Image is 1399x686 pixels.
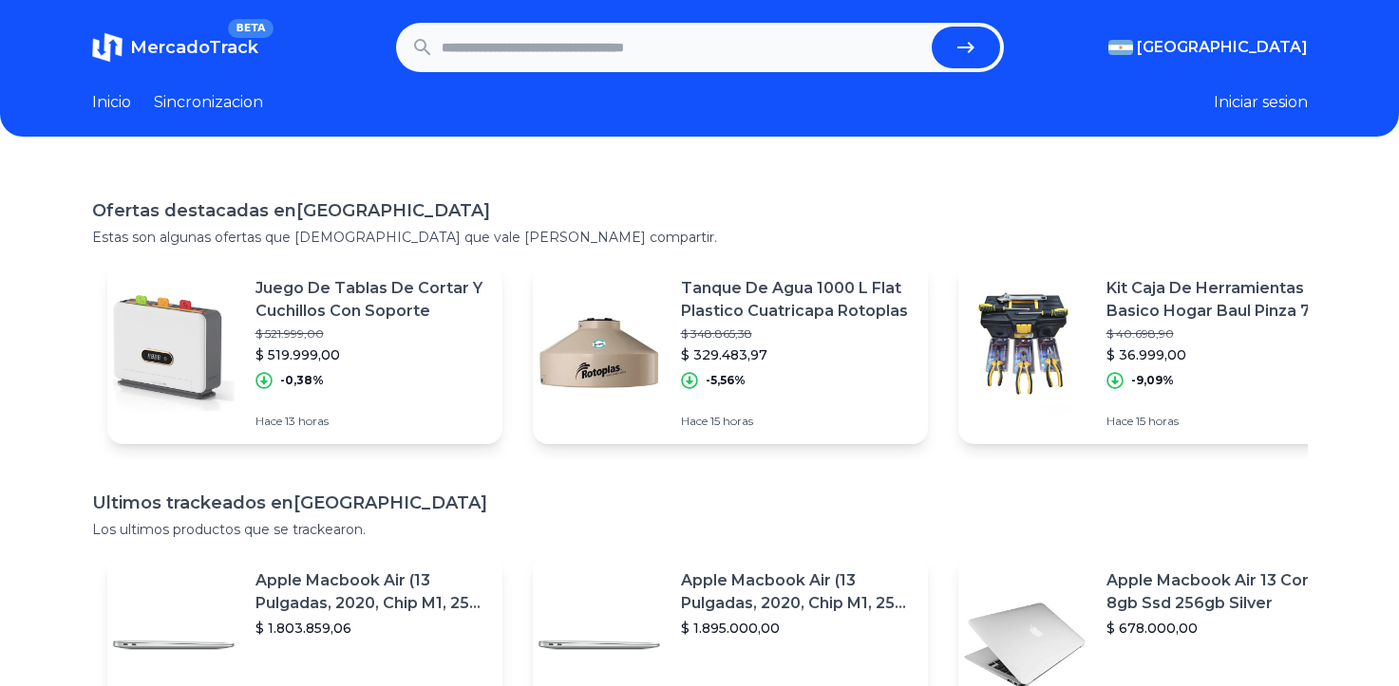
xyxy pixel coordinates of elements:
[1214,91,1308,114] button: Iniciar sesion
[255,619,487,638] p: $ 1.803.859,06
[681,414,913,429] p: Hace 15 horas
[255,277,487,323] p: Juego De Tablas De Cortar Y Cuchillos Con Soporte
[92,197,1308,224] h1: Ofertas destacadas en [GEOGRAPHIC_DATA]
[280,373,324,388] p: -0,38%
[130,37,258,58] span: MercadoTrack
[107,287,240,419] img: Featured image
[1108,40,1133,55] img: Argentina
[92,520,1308,539] p: Los ultimos productos que se trackearon.
[92,91,131,114] a: Inicio
[255,326,487,342] p: $ 521.999,00
[92,490,1308,516] h1: Ultimos trackeados en [GEOGRAPHIC_DATA]
[681,326,913,342] p: $ 348.865,38
[154,91,263,114] a: Sincronizacion
[1106,569,1338,615] p: Apple Macbook Air 13 Core I5 8gb Ssd 256gb Silver
[1108,36,1308,59] button: [GEOGRAPHIC_DATA]
[958,262,1353,444] a: Featured imageKit Caja De Herramientas Basico Hogar Baul Pinza 7 Piezas$ 40.698,90$ 36.999,00-9,0...
[255,414,487,429] p: Hace 13 horas
[107,262,502,444] a: Featured imageJuego De Tablas De Cortar Y Cuchillos Con Soporte$ 521.999,00$ 519.999,00-0,38%Hace...
[92,228,1308,247] p: Estas son algunas ofertas que [DEMOGRAPHIC_DATA] que vale [PERSON_NAME] compartir.
[958,287,1091,419] img: Featured image
[1106,345,1338,364] p: $ 36.999,00
[1106,619,1338,638] p: $ 678.000,00
[706,373,746,388] p: -5,56%
[92,32,258,63] a: MercadoTrackBETA
[681,619,913,638] p: $ 1.895.000,00
[1106,326,1338,342] p: $ 40.698,90
[92,32,123,63] img: MercadoTrack
[681,569,913,615] p: Apple Macbook Air (13 Pulgadas, 2020, Chip M1, 256 Gb De Ssd, 8 Gb De Ram) - Plata
[681,345,913,364] p: $ 329.483,97
[255,345,487,364] p: $ 519.999,00
[1131,373,1174,388] p: -9,09%
[533,287,666,419] img: Featured image
[533,262,928,444] a: Featured imageTanque De Agua 1000 L Flat Plastico Cuatricapa Rotoplas$ 348.865,38$ 329.483,97-5,5...
[681,277,913,323] p: Tanque De Agua 1000 L Flat Plastico Cuatricapa Rotoplas
[1106,277,1338,323] p: Kit Caja De Herramientas Basico Hogar Baul Pinza 7 Piezas
[228,19,273,38] span: BETA
[1137,36,1308,59] span: [GEOGRAPHIC_DATA]
[255,569,487,615] p: Apple Macbook Air (13 Pulgadas, 2020, Chip M1, 256 Gb De Ssd, 8 Gb De Ram) - Plata
[1106,414,1338,429] p: Hace 15 horas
